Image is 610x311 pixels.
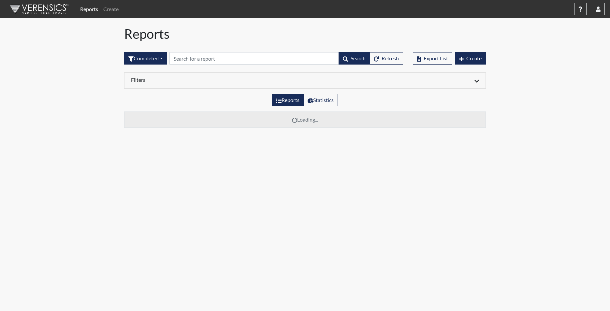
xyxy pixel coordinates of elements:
div: Filter by interview status [124,52,167,65]
input: Search by Registration ID, Interview Number, or Investigation Name. [169,52,339,65]
span: Export List [424,55,448,61]
label: View the list of reports [272,94,304,106]
div: Click to expand/collapse filters [126,77,484,84]
span: Refresh [382,55,399,61]
h1: Reports [124,26,486,42]
button: Create [455,52,486,65]
td: Loading... [124,112,486,128]
h6: Filters [131,77,300,83]
button: Export List [413,52,452,65]
span: Search [351,55,366,61]
span: Create [466,55,482,61]
label: View statistics about completed interviews [303,94,338,106]
button: Refresh [370,52,403,65]
a: Reports [78,3,101,16]
button: Completed [124,52,167,65]
button: Search [339,52,370,65]
a: Create [101,3,121,16]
